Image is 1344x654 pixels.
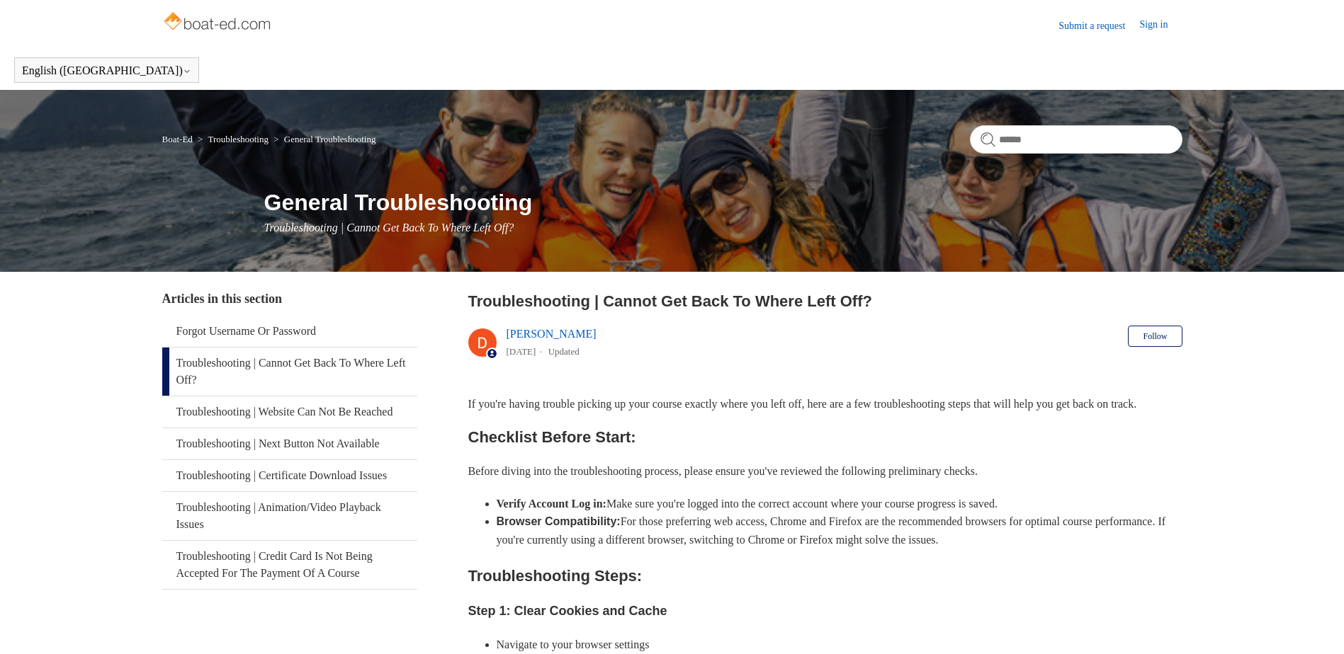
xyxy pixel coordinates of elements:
a: Boat-Ed [162,134,193,144]
p: Before diving into the troubleshooting process, please ensure you've reviewed the following preli... [468,462,1182,481]
h2: Checklist Before Start: [468,425,1182,449]
img: Boat-Ed Help Center home page [162,8,275,37]
a: Submit a request [1058,18,1139,33]
a: [PERSON_NAME] [507,328,597,340]
h2: Troubleshooting | Cannot Get Back To Where Left Off? [468,289,1182,313]
li: Updated [548,346,580,357]
li: Troubleshooting [195,134,271,144]
button: English ([GEOGRAPHIC_DATA]) [22,64,191,77]
li: For those preferring web access, Chrome and Firefox are the recommended browsers for optimal cour... [497,512,1182,549]
li: Navigate to your browser settings [497,636,1182,654]
strong: Browser Compatibility: [497,515,621,527]
time: 05/14/2024, 13:31 [507,346,536,357]
h1: General Troubleshooting [264,185,1182,219]
a: Troubleshooting | Cannot Get Back To Where Left Off? [162,348,417,396]
p: If you're having trouble picking up your course exactly where you left off, here are a few troubl... [468,395,1182,413]
a: Sign in [1139,17,1182,34]
li: Boat-Ed [162,134,196,144]
a: Troubleshooting | Animation/Video Playback Issues [162,492,417,540]
strong: Verify Account Log in: [497,498,606,510]
a: Troubleshooting | Website Can Not Be Reached [162,396,417,428]
li: Make sure you're logged into the correct account where your course progress is saved. [497,495,1182,513]
span: Articles in this section [162,292,282,306]
input: Search [970,125,1182,154]
a: Forgot Username Or Password [162,316,417,347]
h3: Step 1: Clear Cookies and Cache [468,601,1182,621]
a: General Troubleshooting [284,134,376,144]
a: Troubleshooting [208,134,268,144]
h2: Troubleshooting Steps: [468,563,1182,588]
li: General Troubleshooting [271,134,375,144]
span: Troubleshooting | Cannot Get Back To Where Left Off? [264,222,514,234]
a: Troubleshooting | Certificate Download Issues [162,460,417,491]
button: Follow Article [1128,326,1182,347]
a: Troubleshooting | Credit Card Is Not Being Accepted For The Payment Of A Course [162,541,417,589]
a: Troubleshooting | Next Button Not Available [162,428,417,459]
